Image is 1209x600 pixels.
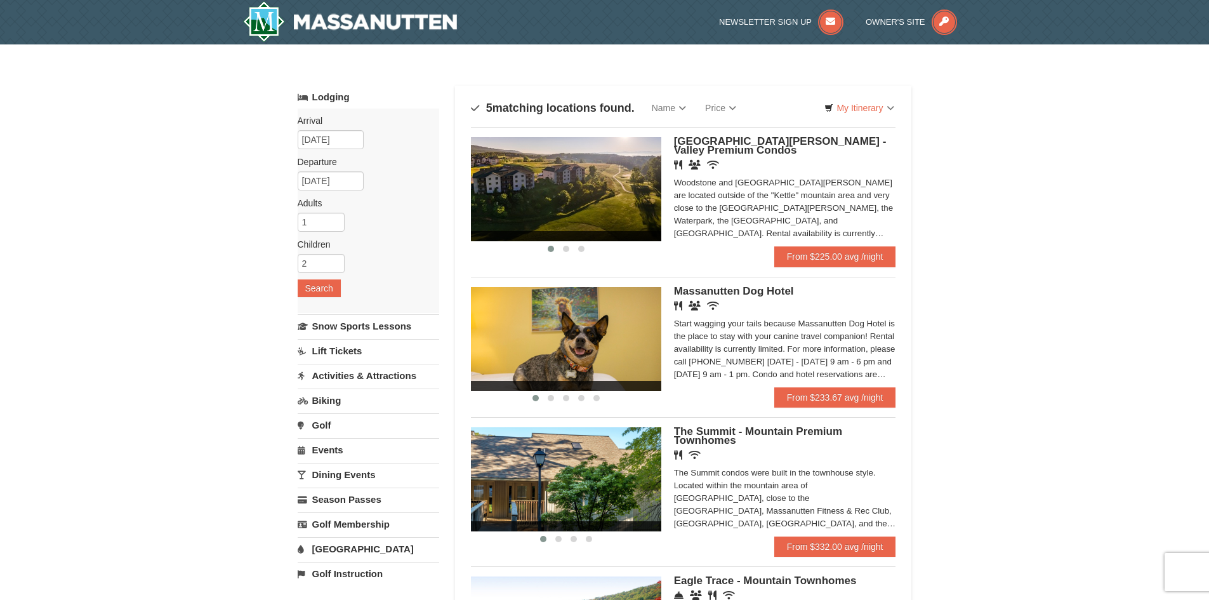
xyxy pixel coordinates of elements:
a: Biking [298,389,439,412]
i: Restaurant [708,590,717,600]
a: Price [696,95,746,121]
a: Owner's Site [866,17,957,27]
i: Banquet Facilities [689,301,701,310]
i: Concierge Desk [674,590,684,600]
span: Massanutten Dog Hotel [674,285,794,297]
i: Banquet Facilities [689,160,701,170]
a: From $332.00 avg /night [774,537,896,557]
a: Newsletter Sign Up [719,17,843,27]
span: Owner's Site [866,17,925,27]
a: Snow Sports Lessons [298,314,439,338]
i: Conference Facilities [690,590,702,600]
div: The Summit condos were built in the townhouse style. Located within the mountain area of [GEOGRAP... [674,467,896,530]
i: Restaurant [674,450,682,460]
a: Golf Instruction [298,562,439,585]
label: Arrival [298,114,430,127]
span: [GEOGRAPHIC_DATA][PERSON_NAME] - Valley Premium Condos [674,135,887,156]
div: Woodstone and [GEOGRAPHIC_DATA][PERSON_NAME] are located outside of the "Kettle" mountain area an... [674,177,896,240]
a: [GEOGRAPHIC_DATA] [298,537,439,561]
a: My Itinerary [816,98,902,117]
a: Lodging [298,86,439,109]
span: Eagle Trace - Mountain Townhomes [674,575,857,587]
i: Restaurant [674,301,682,310]
a: Lift Tickets [298,339,439,363]
label: Adults [298,197,430,210]
div: Start wagging your tails because Massanutten Dog Hotel is the place to stay with your canine trav... [674,317,896,381]
button: Search [298,279,341,297]
a: From $225.00 avg /night [774,246,896,267]
i: Wireless Internet (free) [707,160,719,170]
a: Events [298,438,439,462]
span: Newsletter Sign Up [719,17,812,27]
a: Dining Events [298,463,439,486]
i: Wireless Internet (free) [723,590,735,600]
label: Departure [298,156,430,168]
i: Restaurant [674,160,682,170]
a: Season Passes [298,488,439,511]
i: Wireless Internet (free) [689,450,701,460]
a: Activities & Attractions [298,364,439,387]
a: Massanutten Resort [243,1,458,42]
label: Children [298,238,430,251]
span: The Summit - Mountain Premium Townhomes [674,425,842,446]
a: Name [642,95,696,121]
a: From $233.67 avg /night [774,387,896,408]
a: Golf Membership [298,512,439,536]
i: Wireless Internet (free) [707,301,719,310]
a: Golf [298,413,439,437]
img: Massanutten Resort Logo [243,1,458,42]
